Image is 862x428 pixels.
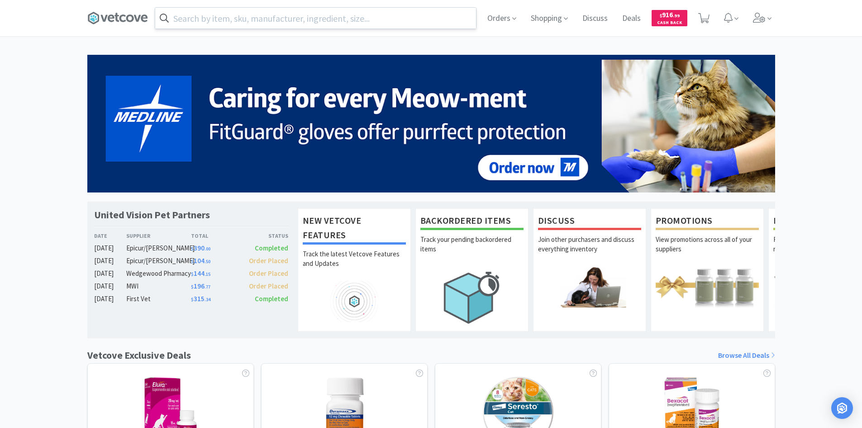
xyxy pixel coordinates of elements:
input: Search by item, sku, manufacturer, ingredient, size... [155,8,476,29]
span: Completed [255,244,288,252]
div: [DATE] [94,255,127,266]
img: hero_discuss.png [538,266,641,308]
h1: Promotions [656,213,759,230]
div: Supplier [126,231,191,240]
span: 104 [191,256,210,265]
div: Epicur/[PERSON_NAME] [126,243,191,254]
span: $ [191,297,194,303]
div: Status [240,231,289,240]
a: [DATE]First Vet$315.34Completed [94,293,289,304]
span: 196 [191,282,210,290]
div: Open Intercom Messenger [831,397,853,419]
span: . 77 [205,284,210,290]
span: Completed [255,294,288,303]
a: Discuss [579,14,611,23]
div: [DATE] [94,281,127,292]
div: [DATE] [94,268,127,279]
p: Track your pending backordered items [420,235,524,266]
a: [DATE]Epicur/[PERSON_NAME]$104.50Order Placed [94,255,289,266]
span: . 99 [673,13,680,19]
span: $ [191,284,194,290]
span: . 34 [205,297,210,303]
span: 144 [191,269,210,278]
p: Join other purchasers and discuss everything inventory [538,235,641,266]
span: 390 [191,244,210,252]
div: Date [94,231,127,240]
div: [DATE] [94,293,127,304]
h1: United Vision Pet Partners [94,208,210,221]
span: $ [660,13,662,19]
img: 5b85490d2c9a43ef9873369d65f5cc4c_481.png [87,55,775,192]
span: 916 [660,10,680,19]
h1: Discuss [538,213,641,230]
a: Backordered ItemsTrack your pending backordered items [415,208,529,332]
span: $ [191,259,194,264]
span: . 50 [205,259,210,264]
img: hero_backorders.png [420,266,524,328]
a: [DATE]MWI$196.77Order Placed [94,281,289,292]
h1: Backordered Items [420,213,524,230]
p: View promotions across all of your suppliers [656,235,759,266]
h1: New Vetcove Features [303,213,406,245]
div: First Vet [126,293,191,304]
span: Cash Back [657,20,682,26]
span: . 15 [205,271,210,277]
h1: Vetcove Exclusive Deals [87,347,191,363]
span: $ [191,246,194,252]
span: Order Placed [249,269,288,278]
div: Total [191,231,240,240]
a: New Vetcove FeaturesTrack the latest Vetcove Features and Updates [298,208,411,332]
span: Order Placed [249,282,288,290]
a: [DATE]Wedgewood Pharmacy$144.15Order Placed [94,268,289,279]
span: 315 [191,294,210,303]
span: Order Placed [249,256,288,265]
div: MWI [126,281,191,292]
a: $916.99Cash Back [652,6,687,30]
span: . 00 [205,246,210,252]
img: hero_feature_roadmap.png [303,281,406,322]
a: DiscussJoin other purchasers and discuss everything inventory [533,208,646,332]
img: hero_promotions.png [656,266,759,308]
a: Browse All Deals [718,350,775,361]
div: Wedgewood Pharmacy [126,268,191,279]
a: [DATE]Epicur/[PERSON_NAME]$390.00Completed [94,243,289,254]
a: Deals [619,14,644,23]
div: Epicur/[PERSON_NAME] [126,255,191,266]
p: Track the latest Vetcove Features and Updates [303,249,406,281]
div: [DATE] [94,243,127,254]
a: PromotionsView promotions across all of your suppliers [651,208,764,332]
span: $ [191,271,194,277]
